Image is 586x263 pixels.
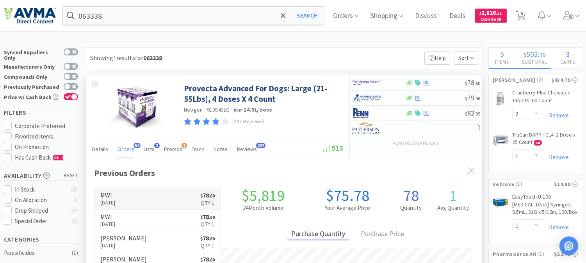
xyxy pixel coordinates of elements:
[100,220,116,228] p: [DATE]
[221,203,305,213] h2: 24 Month Volume
[209,193,215,199] span: . 60
[454,52,478,65] span: Sort
[15,121,78,131] div: Corporate Preferred
[512,193,578,219] a: EasyTouch U-100 [MEDICAL_DATA] Syringes: 0.5mL, 31G x 5/16in, 100/Box
[204,106,206,113] span: ·
[465,93,480,102] span: 79
[516,50,554,58] div: .
[545,112,569,119] a: Remove
[200,213,215,220] span: 78
[489,58,516,66] h4: Items
[92,146,108,153] span: Details
[559,236,578,255] div: Open Intercom Messenger
[200,257,203,263] span: $
[237,146,257,153] span: Reviews
[390,188,432,203] h1: 78
[554,250,578,258] div: $52.42
[15,154,64,161] span: Has Cash Back
[15,206,67,215] div: Drop Shipped
[480,18,502,23] span: Cash Back
[493,133,508,148] img: 30ed6c17b0ca4bacbe46aad68b153db3_475058.jpeg
[447,12,469,20] a: Deals
[352,123,381,134] img: f5e969b455434c6296c6d81ef179fa71_3.png
[64,172,78,180] span: reset
[15,142,78,152] div: On Promotion
[496,11,502,16] span: . 18
[182,143,187,148] span: 1
[209,257,215,263] span: . 60
[231,106,233,113] span: ·
[144,146,155,153] span: Lists
[4,235,78,244] h5: Categories
[94,231,221,252] a: [PERSON_NAME][DATE]$78.60Qty:1
[15,195,67,205] div: On Allocation
[90,53,162,63] div: Showing 1 results
[4,248,67,258] div: Parasiticides
[305,188,390,203] h1: $75.78
[352,92,381,104] img: 7915dbd3f8974342a4dc3feb8efc1740_58.png
[214,146,228,153] span: Notes
[118,146,134,153] span: Orders
[465,111,467,117] span: $
[534,140,541,145] span: CB
[465,96,467,101] span: $
[412,12,440,20] a: Discuss
[100,235,147,241] h6: [PERSON_NAME]
[474,80,480,86] span: . 60
[390,203,432,213] h2: Quantity
[200,215,203,220] span: $
[232,118,264,126] p: (237 Reviews)
[480,9,502,16] span: 2,826
[4,7,56,24] img: e4e33dab9f054f5782a47901c742baa9_102.png
[4,171,78,180] h5: Availability
[94,166,474,180] div: Previous Orders
[287,228,349,240] div: Purchase Quantity
[184,83,342,105] a: Provecta Advanced For Dogs: Large (21-55Lbs), 4 Doses X 4 Count
[100,192,116,198] h6: MWI
[432,203,474,213] h2: Avg Quantity
[200,191,215,199] span: 78
[100,198,116,207] p: [DATE]
[200,236,203,242] span: $
[134,143,141,148] span: 54
[4,83,60,90] div: Previously Purchased
[4,93,60,100] div: Price w/ Cash Back
[515,180,554,188] span: ( 1 )
[536,250,554,258] span: ( 2 )
[474,96,480,101] span: . 96
[200,193,203,199] span: $
[352,77,381,89] img: f6b2451649754179b5b4e0c70c3f7cb0_2.png
[234,107,242,113] span: from
[4,63,60,69] div: Manufacturers Only
[480,11,482,16] span: $
[465,80,467,86] span: $
[389,138,443,149] button: +2more suppliers
[209,215,215,220] span: . 60
[221,188,305,203] h1: $5,819
[256,143,265,148] span: 237
[154,143,160,148] span: 2
[536,76,551,84] span: ( 2 )
[107,83,167,134] img: 560be9fea8af4971b255f754bd453708_278386.jpg
[291,7,323,25] button: Search
[513,13,529,20] a: 5
[554,58,582,66] h4: Carts
[143,54,162,62] strong: 063338
[100,213,116,220] h6: MWI
[474,111,480,117] span: . 95
[15,185,67,194] div: In Stock
[200,241,215,250] p: Qty: 1
[357,228,408,240] div: Purchase Price
[524,51,527,59] span: $
[305,203,390,213] h2: Your Average Price
[184,106,203,113] a: Neogen
[554,180,578,188] div: $14.98
[4,108,78,117] h5: Filters
[352,107,381,119] img: e1133ece90fa4a959c5ae41b0808c578_9.png
[432,188,474,203] h1: 1
[545,223,569,231] a: Remove
[493,250,536,258] span: Pharmsource AH
[53,155,61,160] span: CB
[512,89,578,107] a: Cranberry Plus Chewable Tablets: 60 Count
[465,78,480,87] span: 78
